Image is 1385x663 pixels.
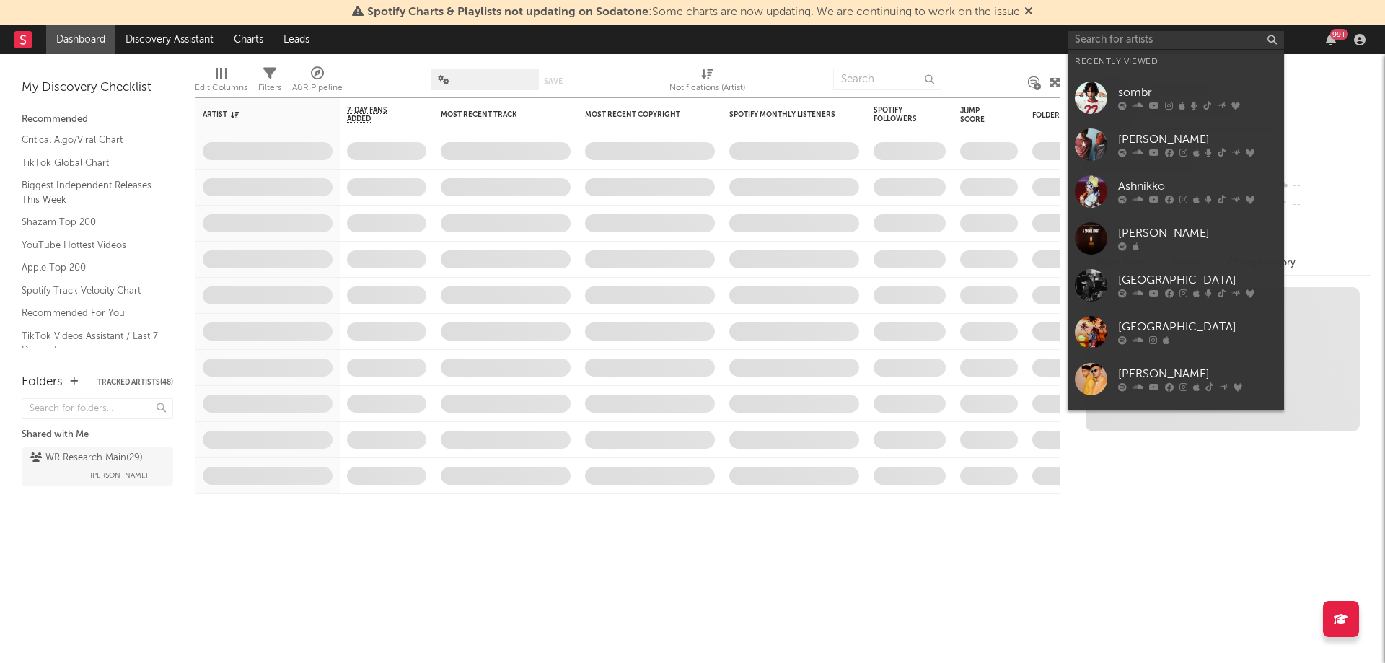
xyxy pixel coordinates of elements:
[1032,111,1140,120] div: Folders
[1118,131,1277,149] div: [PERSON_NAME]
[1118,366,1277,383] div: [PERSON_NAME]
[258,61,281,103] div: Filters
[292,61,343,103] div: A&R Pipeline
[1326,34,1336,45] button: 99+
[729,110,837,119] div: Spotify Monthly Listeners
[22,374,63,391] div: Folders
[22,305,159,321] a: Recommended For You
[1275,196,1371,214] div: --
[1118,225,1277,242] div: [PERSON_NAME]
[22,177,159,207] a: Biggest Independent Releases This Week
[90,467,148,484] span: [PERSON_NAME]
[367,6,1020,18] span: : Some charts are now updating. We are continuing to work on the issue
[1024,6,1033,18] span: Dismiss
[367,6,648,18] span: Spotify Charts & Playlists not updating on Sodatone
[46,25,115,54] a: Dashboard
[273,25,320,54] a: Leads
[22,260,159,276] a: Apple Top 200
[1118,84,1277,102] div: sombr
[22,447,173,486] a: WR Research Main(29)[PERSON_NAME]
[292,79,343,97] div: A&R Pipeline
[203,110,311,119] div: Artist
[224,25,273,54] a: Charts
[1068,215,1284,262] a: [PERSON_NAME]
[22,111,173,128] div: Recommended
[1118,272,1277,289] div: [GEOGRAPHIC_DATA]
[1068,121,1284,168] a: [PERSON_NAME]
[1068,31,1284,49] input: Search for artists
[195,61,247,103] div: Edit Columns
[195,79,247,97] div: Edit Columns
[1068,262,1284,309] a: [GEOGRAPHIC_DATA]
[22,328,159,358] a: TikTok Videos Assistant / Last 7 Days - Top
[1068,309,1284,356] a: [GEOGRAPHIC_DATA]
[1275,177,1371,196] div: --
[258,79,281,97] div: Filters
[347,106,405,123] span: 7-Day Fans Added
[874,106,924,123] div: Spotify Followers
[1068,403,1284,449] a: NLE The Great
[22,426,173,444] div: Shared with Me
[97,379,173,386] button: Tracked Artists(48)
[30,449,143,467] div: WR Research Main ( 29 )
[585,110,693,119] div: Most Recent Copyright
[22,283,159,299] a: Spotify Track Velocity Chart
[1330,29,1348,40] div: 99 +
[22,398,173,419] input: Search for folders...
[544,77,563,85] button: Save
[115,25,224,54] a: Discovery Assistant
[669,79,745,97] div: Notifications (Artist)
[833,69,941,90] input: Search...
[669,61,745,103] div: Notifications (Artist)
[1068,356,1284,403] a: [PERSON_NAME]
[1068,168,1284,215] a: Ashnikko
[1075,53,1277,71] div: Recently Viewed
[1118,319,1277,336] div: [GEOGRAPHIC_DATA]
[1068,74,1284,121] a: sombr
[22,237,159,253] a: YouTube Hottest Videos
[441,110,549,119] div: Most Recent Track
[22,132,159,148] a: Critical Algo/Viral Chart
[960,107,996,124] div: Jump Score
[22,214,159,230] a: Shazam Top 200
[22,79,173,97] div: My Discovery Checklist
[22,155,159,171] a: TikTok Global Chart
[1118,178,1277,196] div: Ashnikko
